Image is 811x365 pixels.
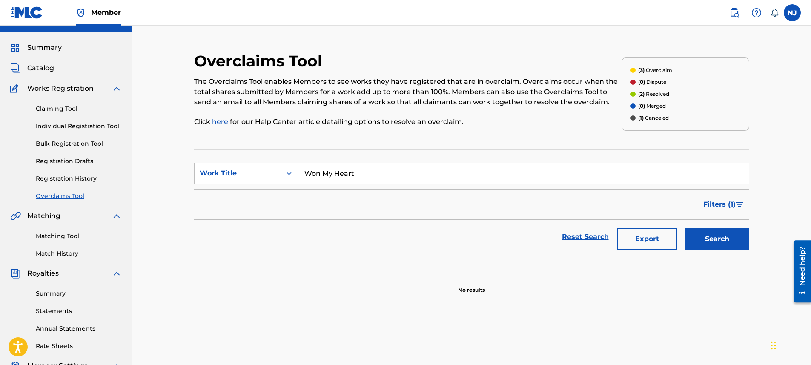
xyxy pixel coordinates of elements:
img: expand [112,211,122,221]
span: (3) [638,67,645,73]
img: Works Registration [10,83,21,94]
a: Overclaims Tool [36,192,122,201]
a: Registration Drafts [36,157,122,166]
span: (2) [638,91,645,97]
div: Drag [771,333,776,358]
a: SummarySummary [10,43,62,53]
button: Search [685,228,749,250]
p: Merged [638,102,666,110]
a: Match History [36,249,122,258]
a: Registration History [36,174,122,183]
a: Annual Statements [36,324,122,333]
a: Individual Registration Tool [36,122,122,131]
p: No results [458,276,485,294]
a: Summary [36,289,122,298]
iframe: Chat Widget [768,324,811,365]
img: Summary [10,43,20,53]
h2: Overclaims Tool [194,52,327,71]
a: Statements [36,307,122,316]
span: Matching [27,211,60,221]
img: filter [736,202,743,207]
img: Catalog [10,63,20,73]
form: Search Form [194,163,749,254]
span: (0) [638,103,645,109]
span: Royalties [27,268,59,279]
img: expand [112,268,122,279]
div: Notifications [770,9,779,17]
a: Public Search [726,4,743,21]
div: Work Title [200,168,276,178]
a: Claiming Tool [36,104,122,113]
span: Member [91,8,121,17]
img: Matching [10,211,21,221]
p: Resolved [638,90,669,98]
img: Top Rightsholder [76,8,86,18]
img: Royalties [10,268,20,279]
span: (0) [638,79,645,85]
button: Filters (1) [698,194,749,215]
img: expand [112,83,122,94]
a: Matching Tool [36,232,122,241]
img: search [729,8,739,18]
iframe: Resource Center [787,237,811,305]
p: Click for our Help Center article detailing options to resolve an overclaim. [194,117,622,127]
span: Filters ( 1 ) [703,199,736,210]
p: Dispute [638,78,666,86]
div: Help [748,4,765,21]
button: Export [617,228,677,250]
p: Canceled [638,114,669,122]
img: help [751,8,762,18]
a: here [212,118,228,126]
span: Works Registration [27,83,94,94]
div: User Menu [784,4,801,21]
p: The Overclaims Tool enables Members to see works they have registered that are in overclaim. Over... [194,77,622,107]
img: MLC Logo [10,6,43,19]
a: Reset Search [558,227,613,246]
span: Catalog [27,63,54,73]
span: (1) [638,115,644,121]
a: Bulk Registration Tool [36,139,122,148]
span: Summary [27,43,62,53]
p: Overclaim [638,66,672,74]
a: Rate Sheets [36,342,122,351]
a: CatalogCatalog [10,63,54,73]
